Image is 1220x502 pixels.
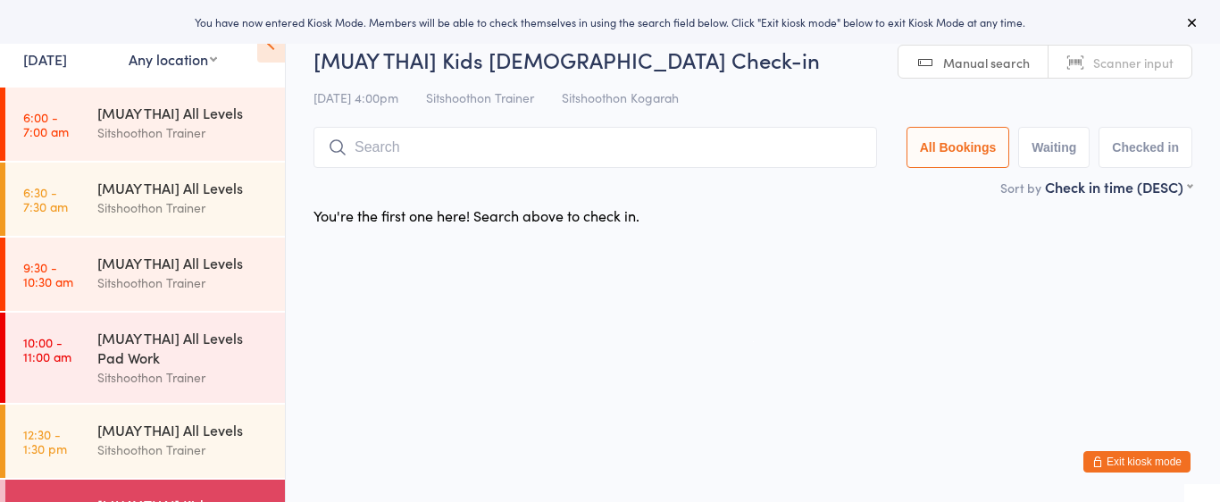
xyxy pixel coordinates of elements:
a: 9:30 -10:30 am[MUAY THAI] All LevelsSitshoothon Trainer [5,238,285,311]
span: Sitshoothon Trainer [426,88,534,106]
button: Checked in [1099,127,1192,168]
a: 6:00 -7:00 am[MUAY THAI] All LevelsSitshoothon Trainer [5,88,285,161]
time: 6:00 - 7:00 am [23,110,69,138]
input: Search [313,127,877,168]
div: Any location [129,49,217,69]
div: [MUAY THAI] All Levels [97,103,270,122]
a: 12:30 -1:30 pm[MUAY THAI] All LevelsSitshoothon Trainer [5,405,285,478]
div: Sitshoothon Trainer [97,197,270,218]
time: 9:30 - 10:30 am [23,260,73,289]
span: [DATE] 4:00pm [313,88,398,106]
div: [MUAY THAI] All Levels [97,253,270,272]
button: Waiting [1018,127,1090,168]
div: Sitshoothon Trainer [97,439,270,460]
time: 12:30 - 1:30 pm [23,427,67,456]
div: [MUAY THAI] All Levels [97,420,270,439]
span: Sitshoothon Kogarah [562,88,679,106]
div: Sitshoothon Trainer [97,367,270,388]
div: You're the first one here! Search above to check in. [313,205,639,225]
button: All Bookings [907,127,1010,168]
time: 10:00 - 11:00 am [23,335,71,364]
label: Sort by [1000,179,1041,197]
a: 10:00 -11:00 am[MUAY THAI] All Levels Pad WorkSitshoothon Trainer [5,313,285,403]
div: Sitshoothon Trainer [97,272,270,293]
time: 6:30 - 7:30 am [23,185,68,213]
span: Manual search [943,54,1030,71]
span: Scanner input [1093,54,1174,71]
a: [DATE] [23,49,67,69]
div: Check in time (DESC) [1045,177,1192,197]
h2: [MUAY THAI] Kids [DEMOGRAPHIC_DATA] Check-in [313,45,1192,74]
div: You have now entered Kiosk Mode. Members will be able to check themselves in using the search fie... [29,14,1191,29]
div: [MUAY THAI] All Levels [97,178,270,197]
a: 6:30 -7:30 am[MUAY THAI] All LevelsSitshoothon Trainer [5,163,285,236]
div: [MUAY THAI] All Levels Pad Work [97,328,270,367]
button: Exit kiosk mode [1083,451,1191,473]
div: Sitshoothon Trainer [97,122,270,143]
